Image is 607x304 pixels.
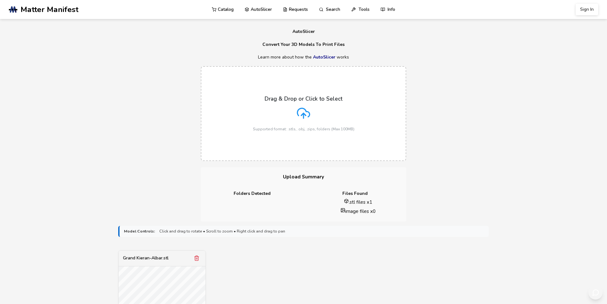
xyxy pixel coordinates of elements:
[124,229,155,233] strong: Model Controls:
[123,256,169,261] div: Grand Kieran-Albar.stl
[192,254,201,263] button: Remove model
[205,191,299,196] h4: Folders Detected
[201,167,406,187] h3: Upload Summary
[159,229,285,233] span: Click and drag to rotate • Scroll to zoom • Right click and drag to pan
[21,5,78,14] span: Matter Manifest
[253,127,354,131] p: Supported format: .stls, .obj, .zips, folders (Max 100MB)
[314,208,402,214] li: image files x 0
[313,54,335,60] a: AutoSlicer
[308,191,402,196] h4: Files Found
[314,199,402,205] li: .stl files x 1
[588,285,603,300] button: Send feedback via email
[265,96,342,102] p: Drag & Drop or Click to Select
[576,4,598,15] button: Sign In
